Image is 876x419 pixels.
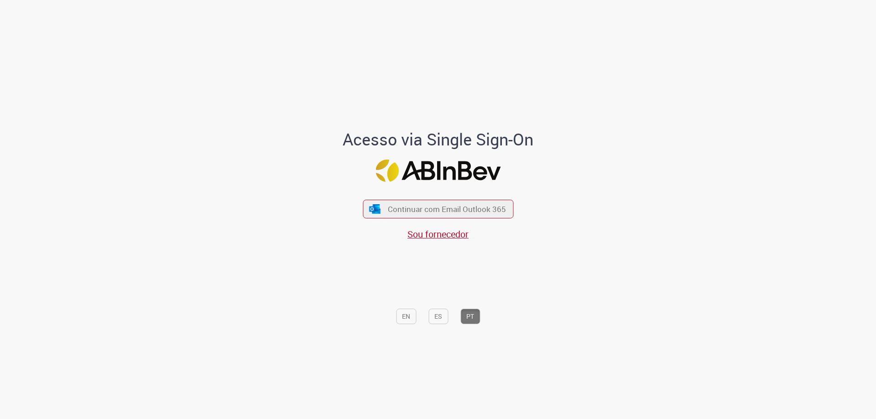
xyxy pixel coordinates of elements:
img: ícone Azure/Microsoft 360 [369,204,381,214]
h1: Acesso via Single Sign-On [312,130,565,149]
button: ícone Azure/Microsoft 360 Continuar com Email Outlook 365 [363,200,513,218]
button: PT [460,309,480,324]
button: EN [396,309,416,324]
button: ES [428,309,448,324]
a: Sou fornecedor [407,228,469,240]
img: Logo ABInBev [375,160,501,182]
span: Continuar com Email Outlook 365 [388,204,506,214]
